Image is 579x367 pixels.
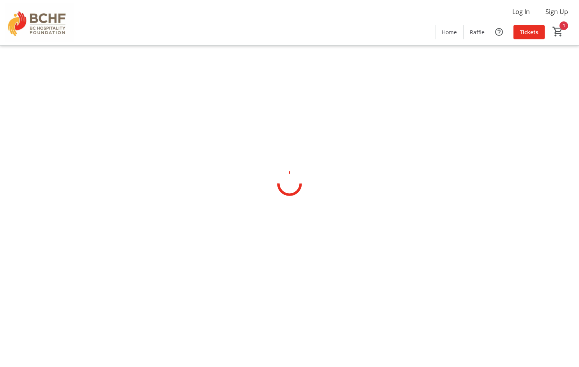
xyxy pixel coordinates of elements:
[506,5,536,18] button: Log In
[551,25,565,39] button: Cart
[435,25,463,39] a: Home
[464,25,491,39] a: Raffle
[545,7,568,16] span: Sign Up
[512,7,530,16] span: Log In
[442,28,457,36] span: Home
[513,25,545,39] a: Tickets
[491,24,507,40] button: Help
[520,28,538,36] span: Tickets
[5,3,74,42] img: BC Hospitality Foundation's Logo
[539,5,574,18] button: Sign Up
[470,28,485,36] span: Raffle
